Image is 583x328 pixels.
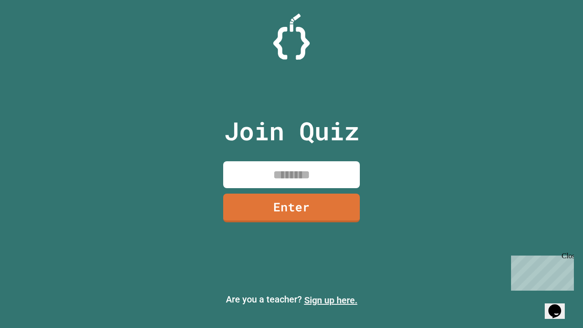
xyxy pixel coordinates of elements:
a: Enter [223,194,360,222]
p: Join Quiz [224,112,359,150]
div: Chat with us now!Close [4,4,63,58]
p: Are you a teacher? [7,292,576,307]
iframe: chat widget [507,252,574,291]
iframe: chat widget [545,292,574,319]
a: Sign up here. [304,295,358,306]
img: Logo.svg [273,14,310,60]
